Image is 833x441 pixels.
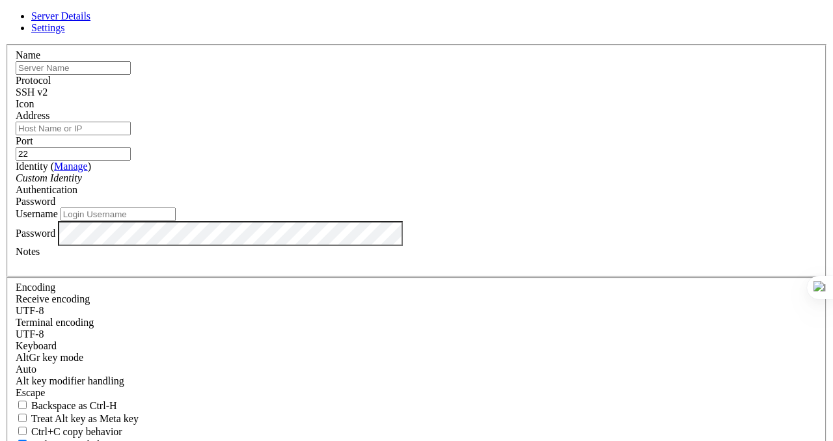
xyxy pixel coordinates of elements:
[16,61,131,75] input: Server Name
[31,400,117,411] span: Backspace as Ctrl-H
[16,122,131,135] input: Host Name or IP
[16,75,51,86] label: Protocol
[16,282,55,293] label: Encoding
[31,22,65,33] a: Settings
[16,246,40,257] label: Notes
[16,387,45,398] span: Escape
[16,364,36,375] span: Auto
[16,208,58,219] label: Username
[61,207,176,221] input: Login Username
[16,387,817,399] div: Escape
[16,227,55,238] label: Password
[31,426,122,437] span: Ctrl+C copy behavior
[16,147,131,161] input: Port Number
[18,427,27,435] input: Ctrl+C copy behavior
[31,10,90,21] a: Server Details
[16,317,94,328] label: The default terminal encoding. ISO-2022 enables character map translations (like graphics maps). ...
[16,49,40,60] label: Name
[16,87,48,98] span: SSH v2
[16,87,817,98] div: SSH v2
[16,196,817,207] div: Password
[16,340,57,351] label: Keyboard
[51,161,91,172] span: ( )
[16,196,55,207] span: Password
[16,110,49,121] label: Address
[16,135,33,146] label: Port
[16,364,817,375] div: Auto
[16,328,44,340] span: UTF-8
[16,161,91,172] label: Identity
[54,161,88,172] a: Manage
[16,184,77,195] label: Authentication
[18,401,27,409] input: Backspace as Ctrl-H
[31,413,139,424] span: Treat Alt key as Meta key
[16,172,817,184] div: Custom Identity
[16,328,817,340] div: UTF-8
[16,352,83,363] label: Set the expected encoding for data received from the host. If the encodings do not match, visual ...
[16,426,122,437] label: Ctrl-C copies if true, send ^C to host if false. Ctrl-Shift-C sends ^C to host if true, copies if...
[16,400,117,411] label: If true, the backspace should send BS ('\x08', aka ^H). Otherwise the backspace key should send '...
[16,375,124,386] label: Controls how the Alt key is handled. Escape: Send an ESC prefix. 8-Bit: Add 128 to the typed char...
[18,414,27,422] input: Treat Alt key as Meta key
[16,305,817,317] div: UTF-8
[16,305,44,316] span: UTF-8
[16,293,90,304] label: Set the expected encoding for data received from the host. If the encodings do not match, visual ...
[16,413,139,424] label: Whether the Alt key acts as a Meta key or as a distinct Alt key.
[16,172,82,183] i: Custom Identity
[16,98,34,109] label: Icon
